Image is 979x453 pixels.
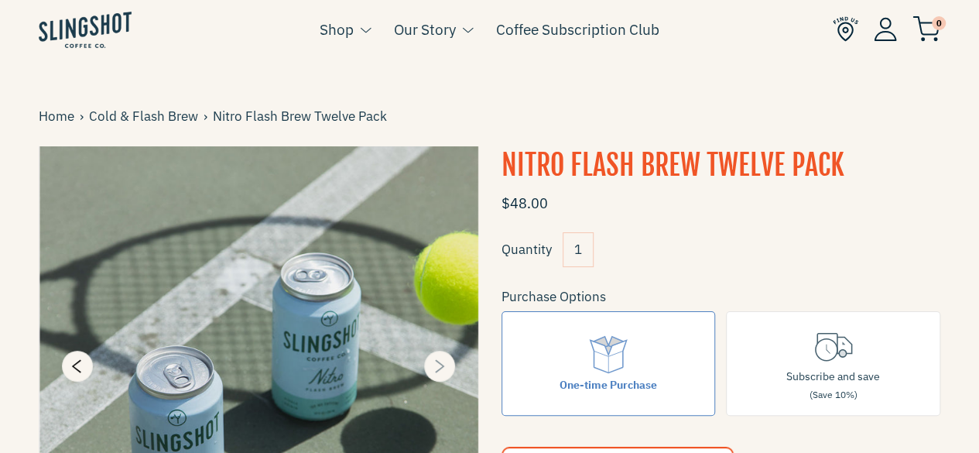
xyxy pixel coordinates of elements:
[874,17,897,41] img: Account
[501,146,941,185] h1: Nitro Flash Brew Twelve Pack
[424,351,455,382] button: Next
[80,106,89,127] span: ›
[932,16,946,30] span: 0
[912,16,940,42] img: cart
[320,18,354,41] a: Shop
[560,376,657,393] div: One-time Purchase
[204,106,213,127] span: ›
[89,106,204,127] a: Cold & Flash Brew
[810,389,857,400] span: (Save 10%)
[786,369,880,383] span: Subscribe and save
[501,241,552,258] label: Quantity
[496,18,659,41] a: Coffee Subscription Club
[833,16,858,42] img: Find Us
[501,194,548,212] span: $48.00
[501,287,606,307] legend: Purchase Options
[39,106,80,127] a: Home
[213,106,392,127] span: Nitro Flash Brew Twelve Pack
[912,20,940,39] a: 0
[62,351,93,382] button: Previous
[394,18,456,41] a: Our Story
